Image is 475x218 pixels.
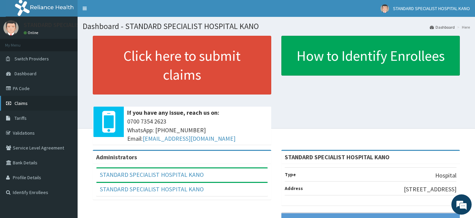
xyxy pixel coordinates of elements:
[127,117,268,143] span: 0700 7354 2623 WhatsApp: [PHONE_NUMBER] Email:
[285,171,296,178] b: Type
[455,24,470,30] li: Here
[93,36,271,94] a: Click here to submit claims
[15,56,49,62] span: Switch Providers
[96,153,137,161] b: Administrators
[285,153,390,161] strong: STANDARD SPECIALIST HOSPITAL KANO
[143,135,235,142] a: [EMAIL_ADDRESS][DOMAIN_NAME]
[393,5,470,11] span: STANDARD SPECIALIST HOSPITAL KANO
[15,115,27,121] span: Tariffs
[24,22,127,28] p: STANDARD SPECIALIST HOSPITAL KANO
[100,171,204,179] a: STANDARD SPECIALIST HOSPITAL KANO
[15,71,36,77] span: Dashboard
[281,36,460,76] a: How to Identify Enrollees
[111,3,127,20] div: Minimize live chat window
[35,38,113,47] div: Chat with us now
[39,66,93,134] span: We're online!
[3,20,19,35] img: User Image
[381,4,389,13] img: User Image
[12,34,27,51] img: d_794563401_company_1708531726252_794563401
[127,109,219,116] b: If you have any issue, reach us on:
[404,185,456,194] p: [STREET_ADDRESS]
[3,146,129,169] textarea: Type your message and hit 'Enter'
[285,185,303,191] b: Address
[430,24,455,30] a: Dashboard
[24,30,40,35] a: Online
[83,22,470,31] h1: Dashboard - STANDARD SPECIALIST HOSPITAL KANO
[435,171,456,180] p: Hospital
[100,185,204,193] a: STANDARD SPECIALIST HOSPITAL KANO
[15,100,28,106] span: Claims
